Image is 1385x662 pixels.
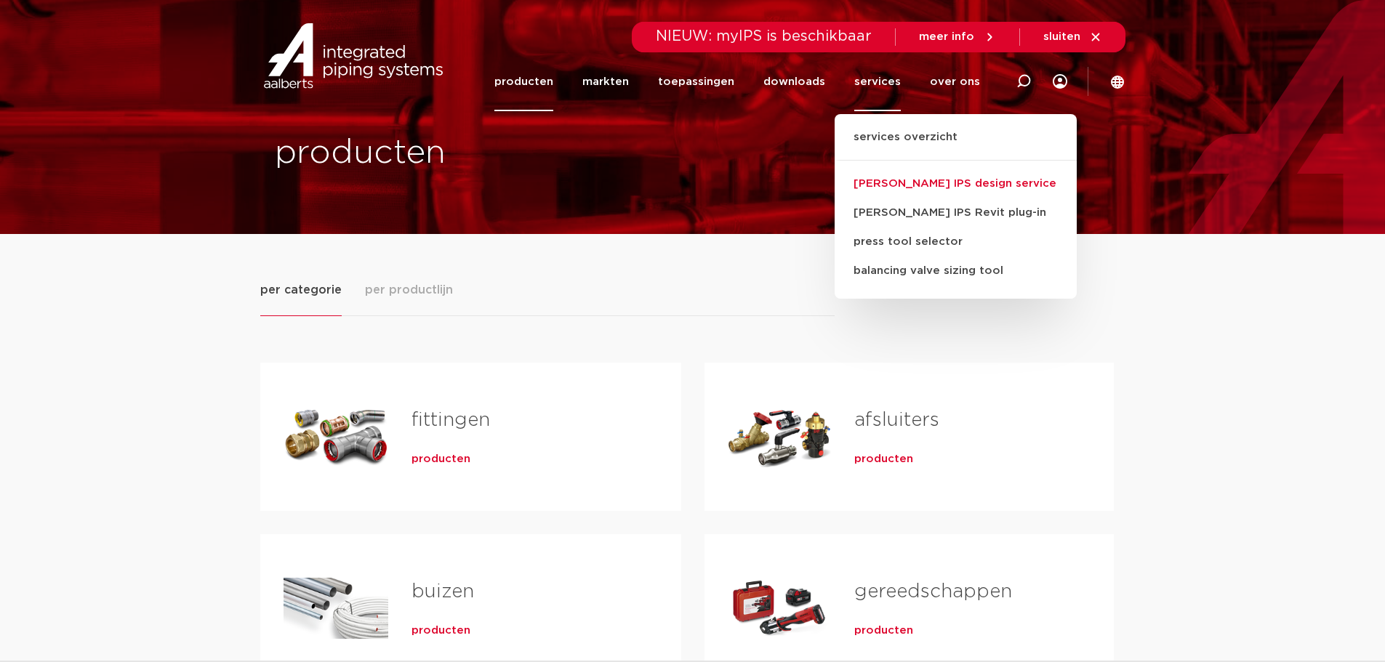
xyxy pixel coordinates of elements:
[930,52,980,111] a: over ons
[412,452,470,467] a: producten
[919,31,974,42] span: meer info
[412,411,490,429] a: fittingen
[275,130,686,177] h1: producten
[656,29,872,44] span: NIEUW: myIPS is beschikbaar
[854,52,901,111] a: services
[835,227,1077,257] a: press tool selector
[854,411,939,429] a: afsluiters
[835,129,1077,161] a: services overzicht
[260,281,342,299] span: per categorie
[658,52,734,111] a: toepassingen
[494,52,980,111] nav: Menu
[1053,52,1067,111] div: my IPS
[763,52,825,111] a: downloads
[412,582,474,601] a: buizen
[1043,31,1102,44] a: sluiten
[919,31,996,44] a: meer info
[835,198,1077,227] a: [PERSON_NAME] IPS Revit plug-in
[494,52,553,111] a: producten
[1043,31,1080,42] span: sluiten
[835,257,1077,286] a: balancing valve sizing tool
[854,623,913,638] a: producten
[365,281,453,299] span: per productlijn
[854,452,913,467] a: producten
[854,582,1012,601] a: gereedschappen
[835,169,1077,198] a: [PERSON_NAME] IPS design service
[412,623,470,638] a: producten
[582,52,629,111] a: markten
